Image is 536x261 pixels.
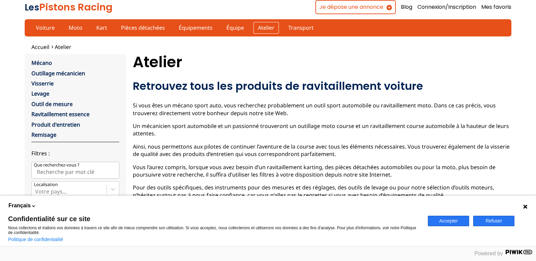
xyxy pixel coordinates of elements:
h2: Retrouvez tous les produits de ravitaillement voiture [133,79,511,93]
a: Accueil [31,43,49,51]
p: Ainsi, nous permettons aux pilotes de continuer l’aventure de la course avec tous les éléments né... [133,143,511,158]
a: Connexion/Inscription [417,3,476,11]
a: Mes favoris [481,3,511,11]
p: Un mécanicien sport automobile et un passionné trouveront un outillage moto course et un ravitail... [133,122,511,137]
p: Pour des outils spécifiques, des instruments pour des mesures et des réglages, des outils de leva... [133,184,511,199]
a: Transport [284,22,318,33]
button: Accepter [428,216,469,226]
button: Refuser [473,216,514,226]
a: Mécano [31,59,52,67]
span: Français [8,202,31,209]
a: Outillage mécanicien [31,70,85,77]
a: Moto [64,22,87,33]
p: Si vous êtes un mécano sport auto, vous recherchez probablement un outil sport automobile ou ravi... [133,102,511,117]
a: Outil de mesure [31,100,73,108]
input: Que recherchez-vous ? [31,162,119,179]
a: LesPistons Racing [25,0,113,14]
p: Filtres : [31,150,119,157]
a: Blog [401,3,412,11]
p: Nous collectons et traitons vos données à travers ce site afin de mieux comprendre son utilisatio... [8,226,420,235]
a: Pièces détachées [117,22,169,33]
a: Équipe [222,22,248,33]
span: Confidentialité sur ce site [8,215,420,222]
p: Vous l’aurez compris, lorsque vous avez besoin d’un ravitaillement karting, des pièces détachées ... [133,163,511,179]
a: Ravitaillement essence [31,110,90,118]
a: Visserrie [31,80,54,87]
a: Atelier [253,22,279,33]
span: Les [25,1,39,14]
a: Politique de confidentialité [8,237,63,242]
span: Powered by [474,251,503,256]
a: Produit d'entretien [31,121,80,128]
a: Atelier [55,43,71,51]
p: Localisation [34,182,58,188]
a: Équipements [174,22,217,33]
p: Que recherchez-vous ? [34,162,79,168]
a: Voiture [31,22,59,33]
a: Remisage [31,131,56,138]
h1: Atelier [133,54,511,70]
input: Votre pays... [35,188,36,194]
a: Levage [31,90,49,97]
a: Kart [92,22,112,33]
